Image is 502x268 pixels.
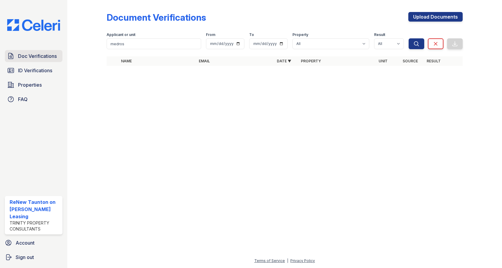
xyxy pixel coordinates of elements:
[254,258,285,263] a: Terms of Service
[18,52,57,60] span: Doc Verifications
[403,59,418,63] a: Source
[5,64,62,76] a: ID Verifications
[16,239,35,246] span: Account
[16,254,34,261] span: Sign out
[249,32,254,37] label: To
[277,59,291,63] a: Date ▼
[408,12,463,22] a: Upload Documents
[2,237,65,249] a: Account
[5,50,62,62] a: Doc Verifications
[5,79,62,91] a: Properties
[107,32,135,37] label: Applicant or unit
[107,12,206,23] div: Document Verifications
[10,198,60,220] div: ReNew Taunton on [PERSON_NAME] Leasing
[290,258,315,263] a: Privacy Policy
[10,220,60,232] div: Trinity Property Consultants
[379,59,388,63] a: Unit
[301,59,321,63] a: Property
[2,251,65,263] a: Sign out
[18,96,28,103] span: FAQ
[374,32,385,37] label: Result
[121,59,132,63] a: Name
[18,67,52,74] span: ID Verifications
[199,59,210,63] a: Email
[292,32,308,37] label: Property
[2,19,65,31] img: CE_Logo_Blue-a8612792a0a2168367f1c8372b55b34899dd931a85d93a1a3d3e32e68fde9ad4.png
[287,258,288,263] div: |
[427,59,441,63] a: Result
[18,81,42,88] span: Properties
[206,32,215,37] label: From
[5,93,62,105] a: FAQ
[107,38,201,49] input: Search by name, email, or unit number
